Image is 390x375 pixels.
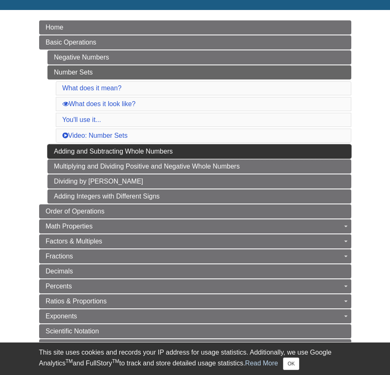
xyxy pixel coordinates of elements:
span: Ratios & Proportions [46,298,107,305]
sup: TM [112,358,119,364]
a: Averages [39,339,351,353]
a: Ratios & Proportions [39,294,351,308]
a: Order of Operations [39,204,351,219]
span: Order of Operations [46,208,104,215]
a: Adding Integers with Different Signs [47,189,351,204]
span: Fractions [46,253,73,260]
a: Multiplying and Dividing Positive and Negative Whole Numbers [47,159,351,174]
a: Adding and Subtracting Whole Numbers [47,144,351,159]
div: This site uses cookies and records your IP address for usage statistics. Additionally, we use Goo... [39,348,351,370]
a: What does it look like? [62,100,136,107]
a: Basic Operations [39,35,351,50]
a: Decimals [39,264,351,278]
a: Fractions [39,249,351,263]
sup: TM [66,358,73,364]
a: Home [39,20,351,35]
a: You'll use it... [62,116,101,123]
a: Number Sets [47,65,351,79]
span: Scientific Notation [46,328,99,335]
span: Factors & Multiples [46,238,102,245]
span: Exponents [46,313,77,320]
a: Scientific Notation [39,324,351,338]
a: Video: Number Sets [62,132,128,139]
span: Percents [46,283,72,290]
a: Math Properties [39,219,351,233]
a: What does it mean? [62,84,122,92]
a: Dividing by [PERSON_NAME] [47,174,351,189]
span: Math Properties [46,223,93,230]
a: Factors & Multiples [39,234,351,248]
a: Exponents [39,309,351,323]
a: Read More [245,360,278,367]
span: Basic Operations [46,39,97,46]
a: Negative Numbers [47,50,351,65]
span: Home [46,24,64,31]
button: Close [283,358,299,370]
a: Percents [39,279,351,293]
span: Decimals [46,268,73,275]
